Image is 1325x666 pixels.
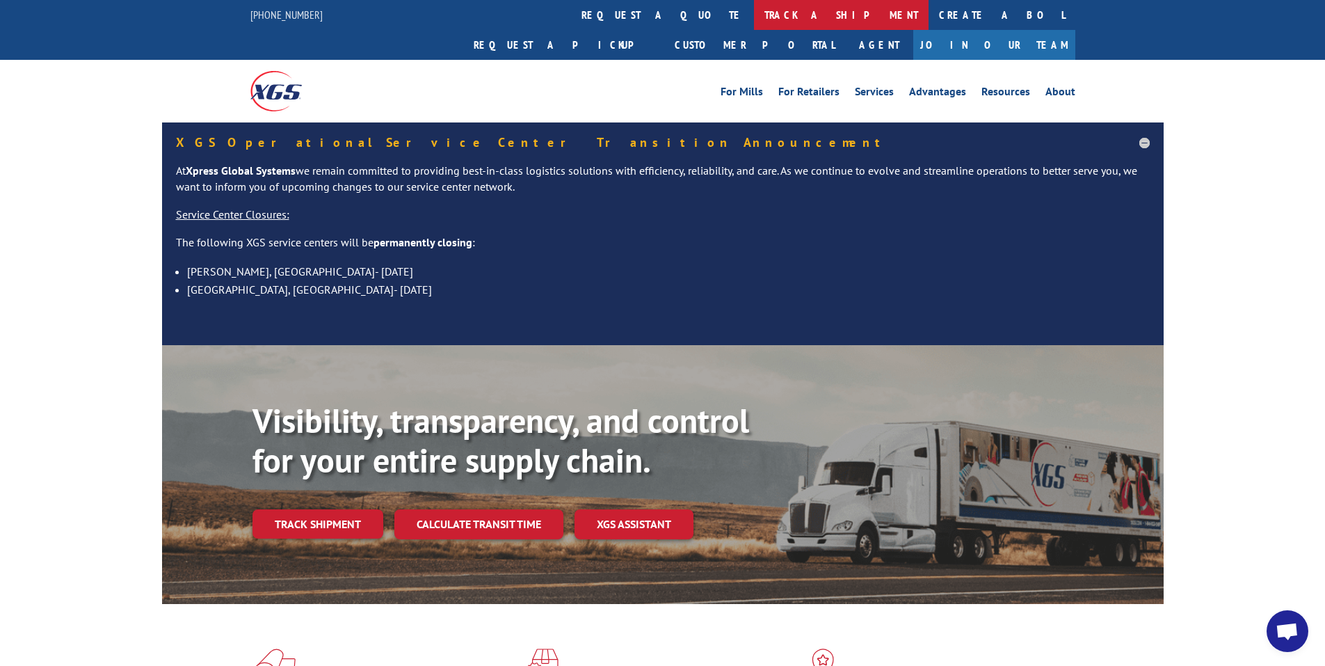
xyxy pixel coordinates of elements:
[374,235,472,249] strong: permanently closing
[463,30,664,60] a: Request a pickup
[981,86,1030,102] a: Resources
[394,509,563,539] a: Calculate transit time
[721,86,763,102] a: For Mills
[845,30,913,60] a: Agent
[187,280,1150,299] li: [GEOGRAPHIC_DATA], [GEOGRAPHIC_DATA]- [DATE]
[250,8,323,22] a: [PHONE_NUMBER]
[913,30,1075,60] a: Join Our Team
[176,136,1150,149] h5: XGS Operational Service Center Transition Announcement
[252,399,749,482] b: Visibility, transparency, and control for your entire supply chain.
[252,509,383,539] a: Track shipment
[575,509,693,539] a: XGS ASSISTANT
[1045,86,1075,102] a: About
[1267,610,1308,652] a: Open chat
[187,262,1150,280] li: [PERSON_NAME], [GEOGRAPHIC_DATA]- [DATE]
[778,86,840,102] a: For Retailers
[909,86,966,102] a: Advantages
[855,86,894,102] a: Services
[176,235,1150,262] p: The following XGS service centers will be :
[176,207,289,221] u: Service Center Closures:
[664,30,845,60] a: Customer Portal
[176,163,1150,207] p: At we remain committed to providing best-in-class logistics solutions with efficiency, reliabilit...
[186,164,296,177] strong: Xpress Global Systems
